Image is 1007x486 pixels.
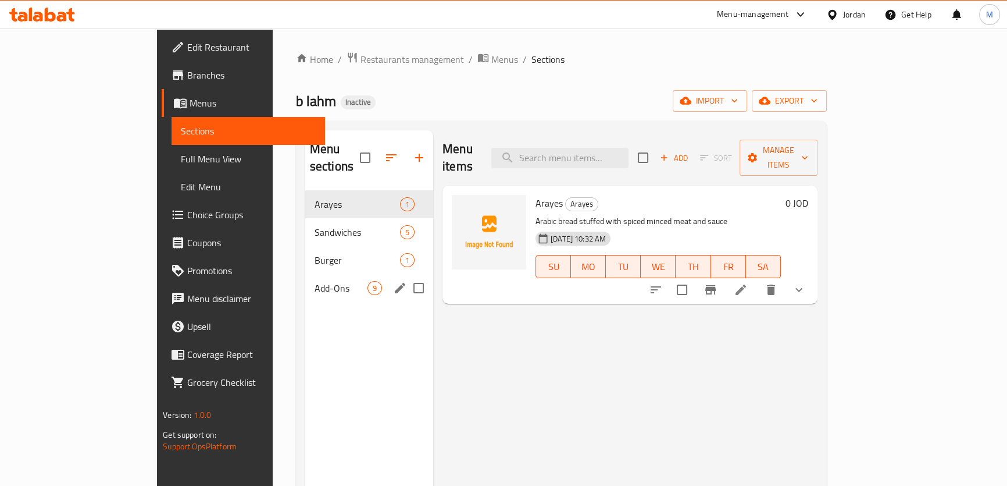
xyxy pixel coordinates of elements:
a: Edit menu item [734,283,748,297]
li: / [523,52,527,66]
button: Branch-specific-item [697,276,724,304]
div: Arayes1 [305,190,433,218]
span: SA [751,258,776,275]
span: Select section [631,146,655,170]
span: Coupons [187,236,316,250]
span: 1 [401,199,414,210]
a: Edit Menu [172,173,325,201]
button: Add section [405,144,433,172]
span: Restaurants management [360,52,464,66]
h2: Menu sections [310,140,360,175]
span: 9 [368,283,381,294]
span: FR [716,258,741,275]
button: delete [757,276,785,304]
span: Menu disclaimer [187,292,316,306]
span: 5 [401,227,414,238]
button: FR [711,255,746,278]
button: import [673,90,747,112]
a: Coverage Report [162,340,325,368]
span: Menus [491,52,518,66]
div: items [400,225,415,239]
input: search [491,148,629,168]
a: Support.OpsPlatform [163,439,237,454]
svg: Show Choices [792,283,806,297]
span: Promotions [187,264,316,278]
span: Menus [190,96,316,110]
button: SU [535,255,571,278]
nav: breadcrumb [296,52,827,67]
span: Select all sections [353,146,377,170]
span: Upsell [187,320,316,334]
div: items [400,253,415,267]
span: Arayes [315,197,400,211]
span: export [761,94,817,108]
div: Sandwiches5 [305,218,433,246]
span: Grocery Checklist [187,375,316,389]
span: Arayes [535,194,563,212]
a: Restaurants management [347,52,464,67]
a: Sections [172,117,325,145]
span: M [986,8,993,21]
span: Full Menu View [181,152,316,166]
button: sort-choices [642,276,670,304]
button: WE [641,255,676,278]
a: Menus [162,89,325,117]
span: 1 [401,255,414,266]
div: Burger1 [305,246,433,274]
span: Get support on: [163,427,216,442]
span: Select section first [692,149,740,167]
span: Edit Restaurant [187,40,316,54]
a: Menu disclaimer [162,285,325,313]
div: Jordan [843,8,866,21]
span: Add [658,151,690,165]
span: Burger [315,253,400,267]
button: MO [571,255,606,278]
div: Arayes [565,197,598,211]
img: Arayes [452,195,526,269]
span: MO [576,258,601,275]
span: Sections [181,124,316,138]
div: items [400,197,415,211]
span: Sections [531,52,565,66]
span: Sort sections [377,144,405,172]
li: / [469,52,473,66]
h2: Menu items [442,140,477,175]
button: show more [785,276,813,304]
a: Edit Restaurant [162,33,325,61]
span: Manage items [749,143,808,172]
span: b lahm [296,88,336,114]
span: [DATE] 10:32 AM [546,233,610,244]
span: Add-Ons [315,281,367,295]
a: Upsell [162,313,325,340]
a: Choice Groups [162,201,325,229]
a: Menus [477,52,518,67]
nav: Menu sections [305,186,433,307]
span: Inactive [341,97,376,107]
button: edit [391,279,409,297]
span: Arayes [566,197,598,211]
div: items [367,281,382,295]
div: Menu-management [717,8,788,22]
button: SA [746,255,781,278]
p: Arabic bread stuffed with spiced minced meat and sauce [535,214,781,229]
a: Full Menu View [172,145,325,173]
button: Manage items [740,140,817,176]
span: SU [541,258,566,275]
span: Select to update [670,278,694,302]
span: Version: [163,407,191,423]
span: Add item [655,149,692,167]
div: Add-Ons9edit [305,274,433,302]
a: Grocery Checklist [162,368,325,396]
span: TU [610,258,636,275]
a: Promotions [162,257,325,285]
button: TH [676,255,710,278]
span: Edit Menu [181,180,316,194]
div: Sandwiches [315,225,400,239]
span: Choice Groups [187,208,316,222]
div: Inactive [341,95,376,109]
span: TH [680,258,706,275]
button: Add [655,149,692,167]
